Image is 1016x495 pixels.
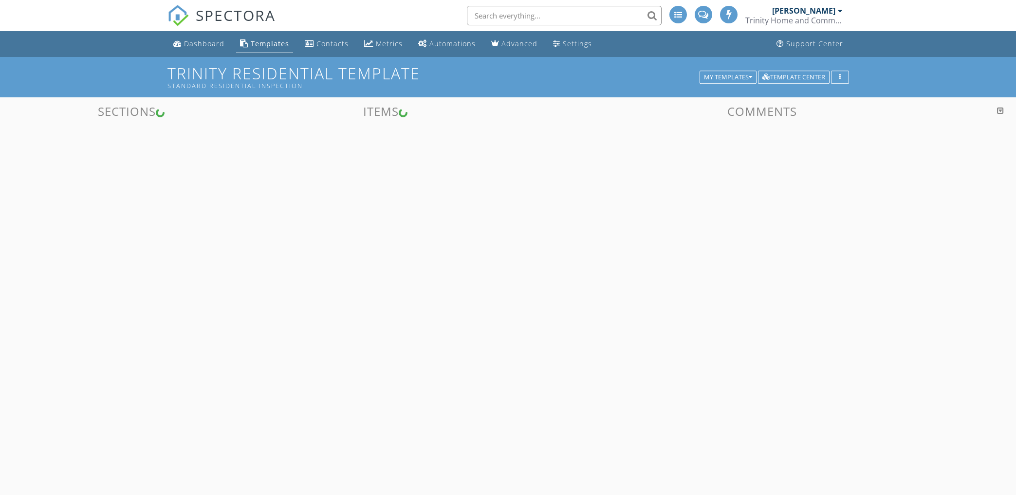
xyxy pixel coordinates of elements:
[514,105,1011,118] h3: Comments
[758,72,830,81] a: Template Center
[196,5,276,25] span: SPECTORA
[762,74,825,81] div: Template Center
[167,82,703,90] div: Standard Residential Inspection
[167,5,189,26] img: The Best Home Inspection Software - Spectora
[786,39,843,48] div: Support Center
[429,39,476,48] div: Automations
[745,16,843,25] div: Trinity Home and Commerical Inspection Services
[467,6,662,25] input: Search everything...
[563,39,592,48] div: Settings
[501,39,537,48] div: Advanced
[376,39,403,48] div: Metrics
[167,13,276,34] a: SPECTORA
[773,35,847,53] a: Support Center
[316,39,349,48] div: Contacts
[772,6,835,16] div: [PERSON_NAME]
[360,35,406,53] a: Metrics
[251,39,289,48] div: Templates
[184,39,224,48] div: Dashboard
[254,105,508,118] h3: Items
[758,71,830,84] button: Template Center
[169,35,228,53] a: Dashboard
[704,74,752,81] div: My Templates
[414,35,480,53] a: Automations (Advanced)
[487,35,541,53] a: Advanced
[549,35,596,53] a: Settings
[236,35,293,53] a: Templates
[700,71,757,84] button: My Templates
[167,65,849,90] h1: Trinity Residential Template
[301,35,352,53] a: Contacts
